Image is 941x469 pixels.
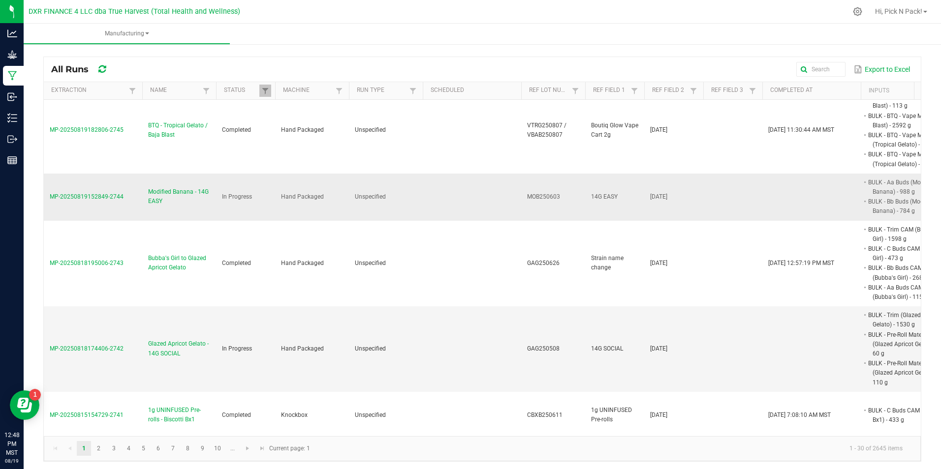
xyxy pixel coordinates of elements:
a: Page 8 [181,441,195,456]
span: Go to the last page [258,444,266,452]
span: DXR FINANCE 4 LLC dba True Harvest (Total Health and Wellness) [29,7,240,16]
span: Hand Packaged [281,345,324,352]
a: Go to the next page [241,441,255,456]
span: Hand Packaged [281,193,324,200]
inline-svg: Analytics [7,29,17,38]
a: ScheduledSortable [431,87,517,94]
span: Completed [222,411,251,418]
a: Page 11 [225,441,240,456]
span: In Progress [222,345,252,352]
inline-svg: Outbound [7,134,17,144]
span: [DATE] [650,260,667,266]
span: Bubba's Girl to Glazed Apricot Gelato [148,254,210,272]
a: Go to the last page [255,441,269,456]
a: Page 3 [107,441,121,456]
button: Export to Excel [851,61,912,78]
div: Manage settings [851,7,864,16]
span: BTQ - Tropical Gelato / Baja Blast [148,121,210,140]
span: Unspecified [355,411,386,418]
inline-svg: Inventory [7,113,17,123]
span: [DATE] [650,193,667,200]
div: All Runs [51,61,123,78]
a: StatusSortable [224,87,259,94]
span: Hand Packaged [281,260,324,266]
a: Filter [688,85,699,97]
a: Ref Lot NumberSortable [529,87,569,94]
a: Filter [407,85,419,97]
span: MP-20250818174406-2742 [50,345,124,352]
span: GAG250626 [527,260,560,266]
a: Page 5 [136,441,151,456]
a: Manufacturing [24,24,230,44]
span: MP-20250819152849-2744 [50,193,124,200]
span: Strain name change [591,255,624,271]
span: [DATE] [650,126,667,133]
a: Filter [333,85,345,97]
a: Filter [628,85,640,97]
a: Page 7 [166,441,180,456]
inline-svg: Inbound [7,92,17,102]
span: CBXB250611 [527,411,563,418]
span: Hi, Pick N Pack! [875,7,922,15]
a: Page 2 [92,441,106,456]
span: Completed [222,260,251,266]
span: [DATE] 7:08:10 AM MST [768,411,831,418]
span: [DATE] [650,345,667,352]
a: Filter [126,85,138,97]
kendo-pager: Current page: 1 [44,436,921,461]
span: Knockbox [281,411,308,418]
a: NameSortable [150,87,200,94]
span: Glazed Apricot Gelato - 14G SOCIAL [148,339,210,358]
inline-svg: Grow [7,50,17,59]
iframe: Resource center unread badge [29,389,41,401]
a: Ref Field 2Sortable [652,87,687,94]
a: Page 6 [151,441,165,456]
iframe: Resource center [10,390,39,420]
a: Filter [569,85,581,97]
a: Ref Field 3Sortable [711,87,746,94]
span: Unspecified [355,193,386,200]
span: [DATE] 12:57:19 PM MST [768,260,834,266]
span: 1g UNINFUSED Pre-rolls [591,407,632,423]
p: 08/19 [4,457,19,465]
span: [DATE] 11:30:44 AM MST [768,126,834,133]
span: Boutiq Glow Vape Cart 2g [591,122,638,138]
span: Unspecified [355,345,386,352]
span: 14G EASY [591,193,618,200]
span: Unspecified [355,126,386,133]
a: Completed AtSortable [770,87,857,94]
a: Run TypeSortable [357,87,407,94]
a: MachineSortable [283,87,333,94]
a: Page 10 [211,441,225,456]
a: Page 9 [195,441,210,456]
a: Page 4 [122,441,136,456]
a: Filter [259,85,271,97]
inline-svg: Manufacturing [7,71,17,81]
span: [DATE] [650,411,667,418]
a: Ref Field 1Sortable [593,87,628,94]
a: Page 1 [77,441,91,456]
span: MP-20250815154729-2741 [50,411,124,418]
span: 1g UNINFUSED Pre-rolls - Biscotti Bx1 [148,406,210,424]
span: Manufacturing [24,29,230,38]
input: Search [796,62,846,77]
span: GAG250508 [527,345,560,352]
p: 12:48 PM MST [4,431,19,457]
span: Go to the next page [244,444,251,452]
a: Filter [200,85,212,97]
span: Modified Banana - 14G EASY [148,187,210,206]
a: ExtractionSortable [51,87,126,94]
span: Unspecified [355,260,386,266]
span: MP-20250818195006-2743 [50,260,124,266]
span: Completed [222,126,251,133]
span: MP-20250819182806-2745 [50,126,124,133]
span: 14G SOCIAL [591,345,623,352]
span: Hand Packaged [281,126,324,133]
span: VTRG250807 / VBAB250807 [527,122,566,138]
a: Filter [747,85,758,97]
span: MOB250603 [527,193,560,200]
span: In Progress [222,193,252,200]
inline-svg: Reports [7,155,17,165]
kendo-pager-info: 1 - 30 of 2645 items [316,440,910,457]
